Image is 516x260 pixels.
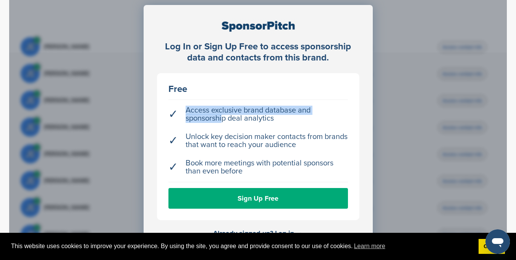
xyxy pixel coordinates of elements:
li: Access exclusive brand database and sponsorship deal analytics [168,103,348,126]
span: ✓ [168,110,178,118]
a: learn more about cookies [353,240,387,252]
a: Sign Up Free [168,188,348,209]
li: Book more meetings with potential sponsors than even before [168,155,348,179]
span: ✓ [168,163,178,171]
iframe: Button to launch messaging window [485,229,510,254]
div: Log In or Sign Up Free to access sponsorship data and contacts from this brand. [157,41,359,64]
span: ✓ [168,137,178,145]
li: Unlock key decision maker contacts from brands that want to reach your audience [168,129,348,153]
a: Already signed up? Log in → [213,229,303,237]
a: dismiss cookie message [479,239,505,254]
span: This website uses cookies to improve your experience. By using the site, you agree and provide co... [11,240,472,252]
div: Free [168,85,348,94]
